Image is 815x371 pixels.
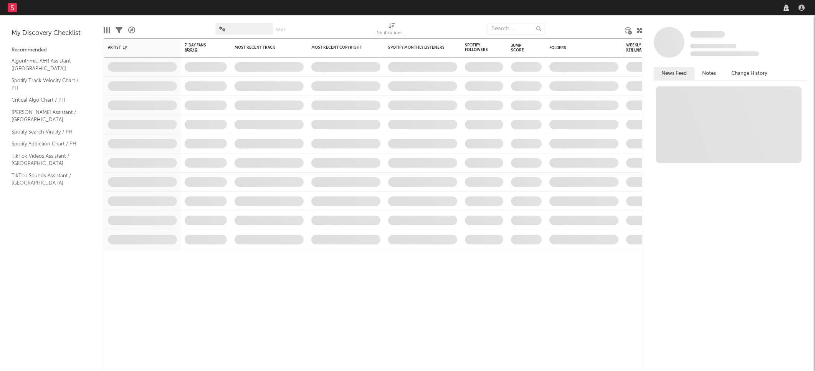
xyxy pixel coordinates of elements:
[549,46,607,50] div: Folders
[12,128,84,136] a: Spotify Search Virality / PH
[488,23,545,35] input: Search...
[12,108,84,124] a: [PERSON_NAME] Assistant / [GEOGRAPHIC_DATA]
[690,51,759,56] span: 0 fans last week
[654,67,694,80] button: News Feed
[12,57,84,73] a: Algorithmic A&R Assistant ([GEOGRAPHIC_DATA])
[12,46,92,55] div: Recommended
[104,19,110,41] div: Edit Columns
[626,43,653,52] span: Weekly US Streams
[185,43,215,52] span: 7-Day Fans Added
[12,171,84,187] a: TikTok Sounds Assistant / [GEOGRAPHIC_DATA]
[388,45,446,50] div: Spotify Monthly Listeners
[12,76,84,92] a: Spotify Track Velocity Chart / PH
[694,67,724,80] button: Notes
[12,96,84,104] a: Critical Algo Chart / PH
[12,140,84,148] a: Spotify Addiction Chart / PH
[724,67,775,80] button: Change History
[116,19,122,41] div: Filters
[511,43,530,53] div: Jump Score
[108,45,165,50] div: Artist
[690,44,736,48] span: Tracking Since: [DATE]
[377,29,407,38] div: Notifications (Artist)
[12,29,92,38] div: My Discovery Checklist
[276,28,286,32] button: Save
[465,43,492,52] div: Spotify Followers
[690,31,725,38] a: Some Artist
[128,19,135,41] div: A&R Pipeline
[311,45,369,50] div: Most Recent Copyright
[235,45,292,50] div: Most Recent Track
[12,152,84,168] a: TikTok Videos Assistant / [GEOGRAPHIC_DATA]
[377,19,407,41] div: Notifications (Artist)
